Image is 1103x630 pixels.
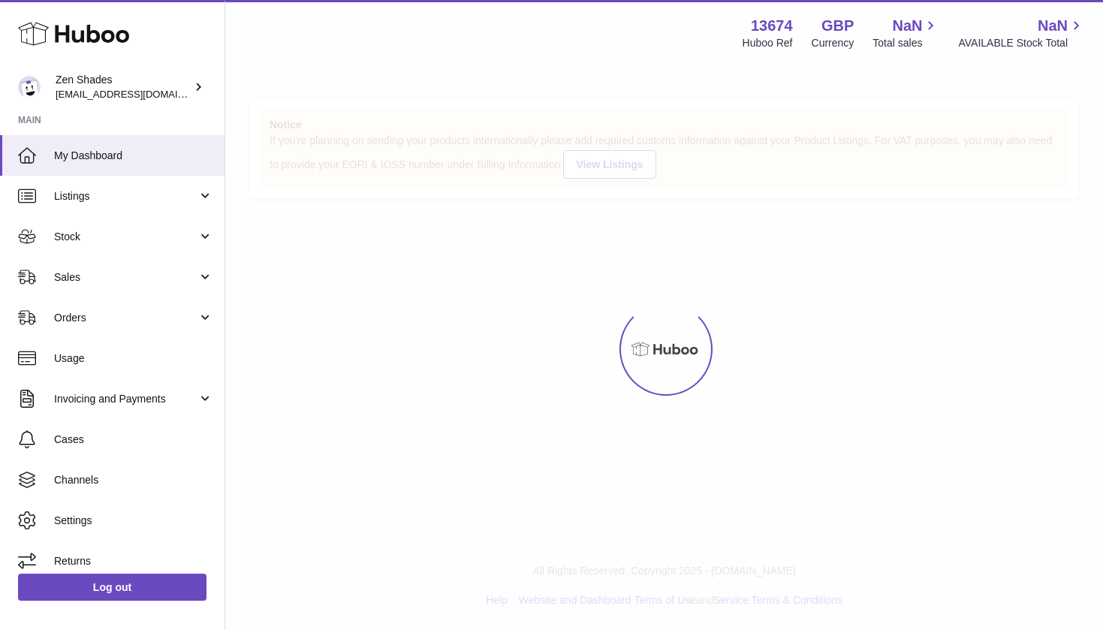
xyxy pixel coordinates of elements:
span: NaN [1038,16,1068,36]
span: Total sales [872,36,939,50]
div: Currency [812,36,854,50]
div: Huboo Ref [743,36,793,50]
span: Invoicing and Payments [54,392,197,406]
span: Sales [54,270,197,285]
span: NaN [892,16,922,36]
span: Returns [54,554,213,568]
span: My Dashboard [54,149,213,163]
strong: GBP [821,16,854,36]
a: NaN Total sales [872,16,939,50]
span: Orders [54,311,197,325]
a: NaN AVAILABLE Stock Total [958,16,1085,50]
span: Settings [54,514,213,528]
strong: 13674 [751,16,793,36]
span: Stock [54,230,197,244]
span: Usage [54,351,213,366]
span: Listings [54,189,197,203]
span: AVAILABLE Stock Total [958,36,1085,50]
span: Channels [54,473,213,487]
span: Cases [54,433,213,447]
a: Log out [18,574,206,601]
span: [EMAIL_ADDRESS][DOMAIN_NAME] [56,88,221,100]
img: hristo@zenshades.co.uk [18,76,41,98]
div: Zen Shades [56,73,191,101]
